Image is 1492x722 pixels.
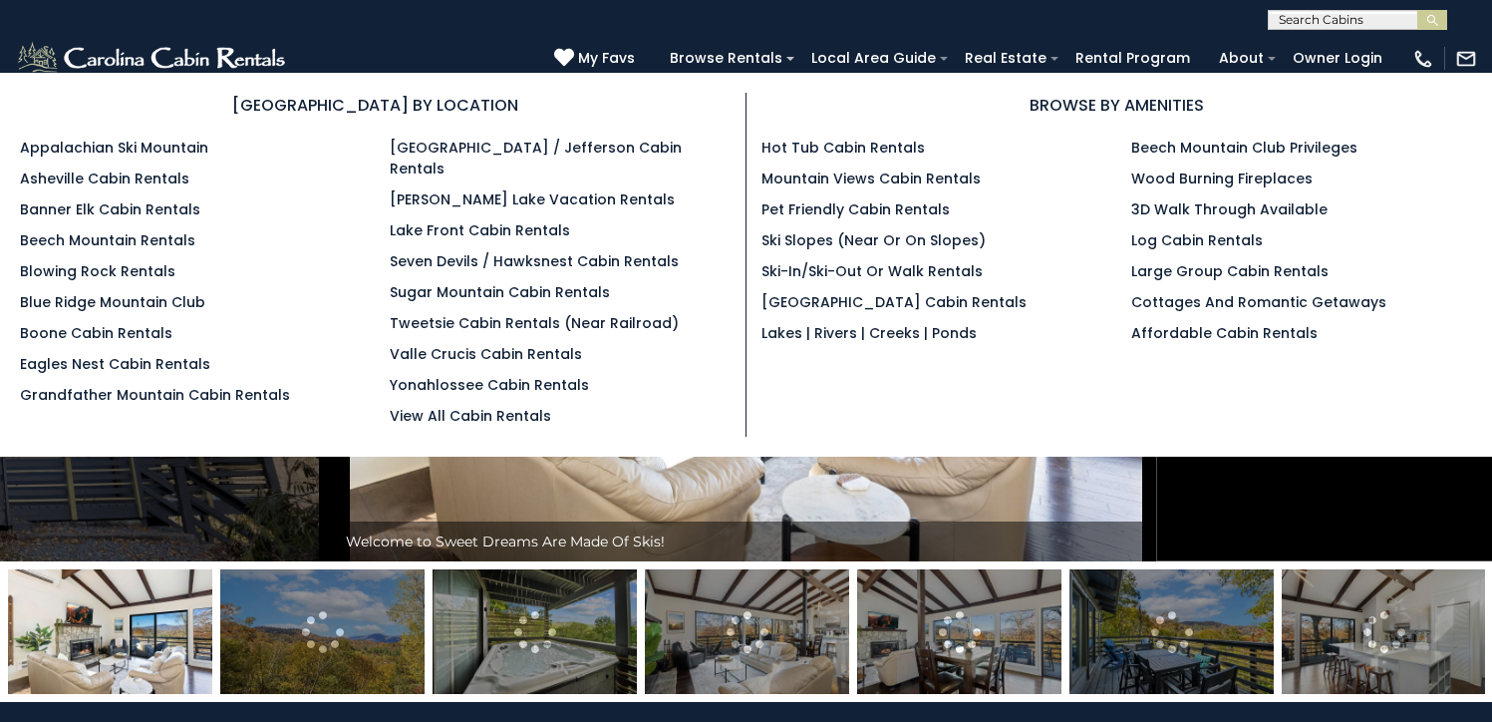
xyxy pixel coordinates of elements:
[220,569,425,694] img: 167390720
[1282,569,1486,694] img: 167530464
[761,138,925,158] a: Hot Tub Cabin Rentals
[801,43,946,74] a: Local Area Guide
[390,375,589,395] a: Yonahlossee Cabin Rentals
[390,220,570,240] a: Lake Front Cabin Rentals
[20,138,208,158] a: Appalachian Ski Mountain
[20,199,200,219] a: Banner Elk Cabin Rentals
[8,569,212,694] img: 167530462
[761,292,1027,312] a: [GEOGRAPHIC_DATA] Cabin Rentals
[1065,43,1200,74] a: Rental Program
[20,169,189,188] a: Asheville Cabin Rentals
[1131,261,1329,281] a: Large Group Cabin Rentals
[761,261,983,281] a: Ski-in/Ski-Out or Walk Rentals
[1131,230,1263,250] a: Log Cabin Rentals
[20,385,290,405] a: Grandfather Mountain Cabin Rentals
[1131,199,1328,219] a: 3D Walk Through Available
[390,313,679,333] a: Tweetsie Cabin Rentals (Near Railroad)
[761,93,1473,118] h3: BROWSE BY AMENITIES
[578,48,635,69] span: My Favs
[20,292,205,312] a: Blue Ridge Mountain Club
[390,406,551,426] a: View All Cabin Rentals
[20,230,195,250] a: Beech Mountain Rentals
[1069,569,1274,694] img: 167390716
[1131,323,1318,343] a: Affordable Cabin Rentals
[336,522,1156,561] div: Welcome to Sweet Dreams Are Made Of Skis!
[390,189,675,209] a: [PERSON_NAME] Lake Vacation Rentals
[15,39,291,79] img: White-1-2.png
[390,138,682,179] a: [GEOGRAPHIC_DATA] / Jefferson Cabin Rentals
[390,282,610,302] a: Sugar Mountain Cabin Rentals
[857,569,1061,694] img: 167530466
[20,261,175,281] a: Blowing Rock Rentals
[1131,292,1386,312] a: Cottages and Romantic Getaways
[660,43,792,74] a: Browse Rentals
[433,569,637,694] img: 168962302
[20,93,731,118] h3: [GEOGRAPHIC_DATA] BY LOCATION
[1283,43,1392,74] a: Owner Login
[554,48,640,70] a: My Favs
[390,344,582,364] a: Valle Crucis Cabin Rentals
[1131,138,1357,158] a: Beech Mountain Club Privileges
[645,569,849,694] img: 167530463
[761,169,981,188] a: Mountain Views Cabin Rentals
[1131,169,1313,188] a: Wood Burning Fireplaces
[1209,43,1274,74] a: About
[1455,48,1477,70] img: mail-regular-white.png
[955,43,1056,74] a: Real Estate
[1412,48,1434,70] img: phone-regular-white.png
[20,354,210,374] a: Eagles Nest Cabin Rentals
[20,323,172,343] a: Boone Cabin Rentals
[761,199,950,219] a: Pet Friendly Cabin Rentals
[761,323,977,343] a: Lakes | Rivers | Creeks | Ponds
[761,230,986,250] a: Ski Slopes (Near or On Slopes)
[390,251,679,271] a: Seven Devils / Hawksnest Cabin Rentals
